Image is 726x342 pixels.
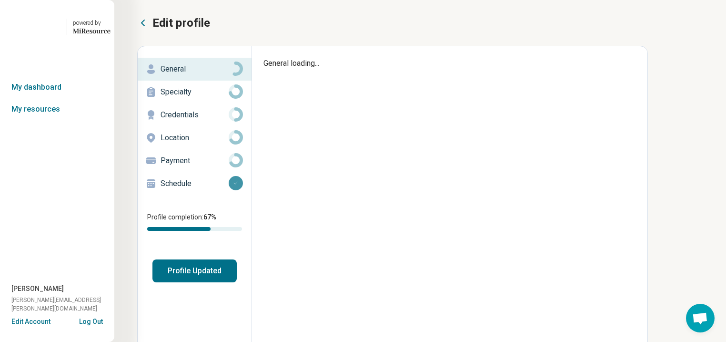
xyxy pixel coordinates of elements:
[73,19,111,27] div: powered by
[11,317,50,327] button: Edit Account
[161,178,229,189] p: Schedule
[138,172,252,195] a: Schedule
[137,15,210,31] button: Edit profile
[11,284,64,294] span: [PERSON_NAME]
[138,207,252,237] div: Profile completion:
[161,109,229,121] p: Credentials
[203,213,216,221] span: 67 %
[161,63,229,75] p: General
[152,15,210,31] p: Edit profile
[11,296,114,313] span: [PERSON_NAME][EMAIL_ADDRESS][PERSON_NAME][DOMAIN_NAME]
[252,46,647,81] div: General loading...
[161,155,229,166] p: Payment
[138,58,252,81] a: General
[161,86,229,98] p: Specialty
[138,81,252,104] a: Specialty
[147,227,242,231] div: Profile completion
[686,304,715,332] a: Open chat
[138,126,252,149] a: Location
[138,149,252,172] a: Payment
[138,104,252,126] a: Credentials
[161,132,229,144] p: Location
[152,259,237,282] button: Profile Updated
[4,15,111,38] a: Geode Healthpowered by
[4,15,61,38] img: Geode Health
[79,317,103,324] button: Log Out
